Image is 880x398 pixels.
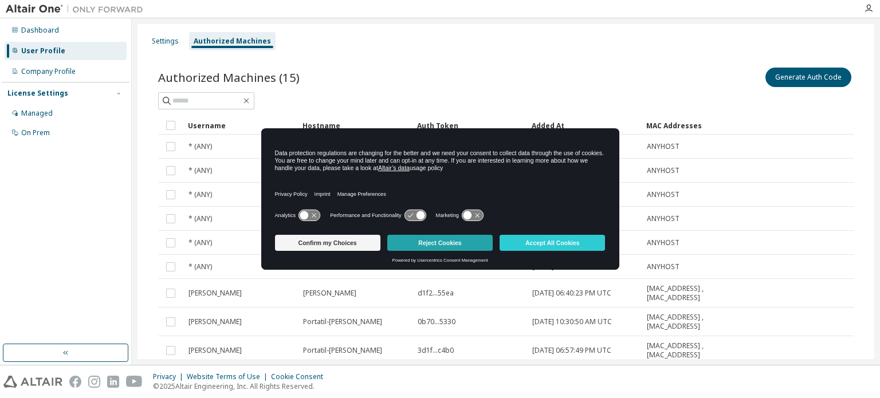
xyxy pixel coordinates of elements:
[647,190,679,199] span: ANYHOST
[188,166,212,175] span: * (ANY)
[647,341,727,360] span: [MAC_ADDRESS] , [MAC_ADDRESS]
[303,317,382,326] span: Portatil-[PERSON_NAME]
[88,376,100,388] img: instagram.svg
[188,116,293,135] div: Username
[532,346,611,355] span: [DATE] 06:57:49 PM UTC
[188,289,242,298] span: [PERSON_NAME]
[188,238,212,247] span: * (ANY)
[126,376,143,388] img: youtube.svg
[418,317,455,326] span: 0b70...5330
[647,284,727,302] span: [MAC_ADDRESS] , [MAC_ADDRESS]
[188,142,212,151] span: * (ANY)
[302,116,408,135] div: Hostname
[532,116,637,135] div: Added At
[21,67,76,76] div: Company Profile
[418,289,454,298] span: d1f2...55ea
[303,289,356,298] span: [PERSON_NAME]
[69,376,81,388] img: facebook.svg
[188,346,242,355] span: [PERSON_NAME]
[765,68,851,87] button: Generate Auth Code
[303,346,382,355] span: Portatil-[PERSON_NAME]
[646,116,728,135] div: MAC Addresses
[532,289,611,298] span: [DATE] 06:40:23 PM UTC
[107,376,119,388] img: linkedin.svg
[188,317,242,326] span: [PERSON_NAME]
[153,372,187,381] div: Privacy
[158,69,300,85] span: Authorized Machines (15)
[647,166,679,175] span: ANYHOST
[21,46,65,56] div: User Profile
[188,190,212,199] span: * (ANY)
[152,37,179,46] div: Settings
[187,372,271,381] div: Website Terms of Use
[6,3,149,15] img: Altair One
[532,317,612,326] span: [DATE] 10:30:50 AM UTC
[418,346,454,355] span: 3d1f...c4b0
[21,109,53,118] div: Managed
[194,37,271,46] div: Authorized Machines
[153,381,330,391] p: © 2025 Altair Engineering, Inc. All Rights Reserved.
[7,89,68,98] div: License Settings
[21,26,59,35] div: Dashboard
[647,262,679,271] span: ANYHOST
[3,376,62,388] img: altair_logo.svg
[647,142,679,151] span: ANYHOST
[21,128,50,137] div: On Prem
[647,313,727,331] span: [MAC_ADDRESS] , [MAC_ADDRESS]
[188,214,212,223] span: * (ANY)
[271,372,330,381] div: Cookie Consent
[647,238,679,247] span: ANYHOST
[188,262,212,271] span: * (ANY)
[647,214,679,223] span: ANYHOST
[417,116,522,135] div: Auth Token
